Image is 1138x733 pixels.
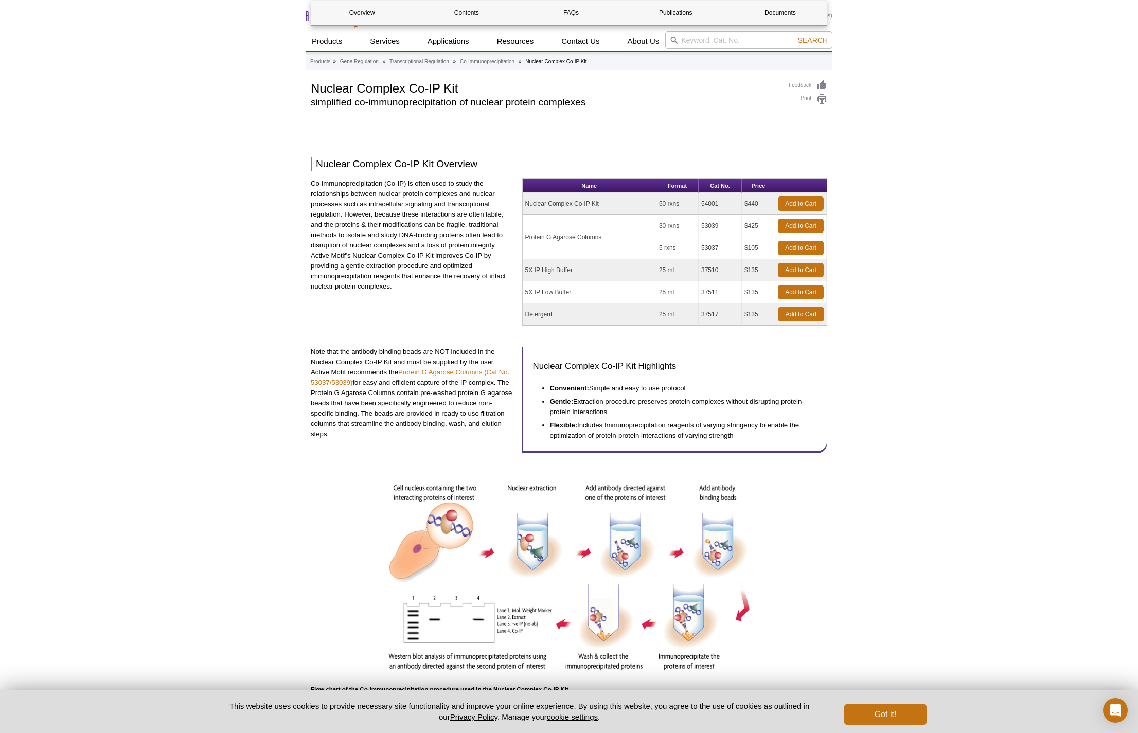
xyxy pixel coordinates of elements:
[656,179,699,193] th: Format
[311,98,778,107] h2: simplified co-immunoprecipitation of nuclear protein complexes
[699,259,742,281] td: 37510
[550,394,807,417] li: Extraction procedure preserves protein complexes without disrupting protein-protein interactions
[555,31,606,51] a: Contact Us
[523,303,656,326] td: Detergent
[491,31,540,51] a: Resources
[550,398,573,405] strong: Gentle:
[699,281,742,303] td: 37511
[311,685,827,726] p: Nuclear extract is prepared using a combination of low-salt buffers and enzymatic shearing, which...
[523,215,656,259] td: Protein G Agarose Columns
[311,80,778,95] h1: Nuclear Complex Co-IP Kit
[699,237,742,259] td: 53037
[656,259,699,281] td: 25 ml
[376,475,762,682] img: Co-IP Workflow
[742,237,775,259] td: $105
[364,31,406,51] a: Services
[311,178,514,292] p: Co-immunoprecipitation (Co-IP) is often used to study the relationships between nuclear protein c...
[311,157,827,171] h2: Nuclear Complex Co-IP Kit Overview
[311,347,514,439] p: Note that the antibody binding beads are NOT included in the Nuclear Complex Co-IP Kit and must b...
[699,215,742,237] td: 53039
[789,80,827,91] a: Feedback
[383,59,386,64] li: »
[525,59,586,64] li: Nuclear Complex Co-IP Kit
[550,421,578,429] strong: Flexible:
[798,36,828,44] span: Search
[656,281,699,303] td: 25 ml
[550,417,807,441] li: Includes Immunoprecipitation reagents of varying stringency to enable the optimization of protein...
[520,1,621,25] a: FAQs
[656,237,699,259] td: 5 rxns
[656,215,699,237] td: 30 rxns
[665,31,832,49] input: Keyword, Cat. No.
[789,94,827,105] a: Print
[778,219,824,233] a: Add to Cart
[211,701,827,722] p: This website uses cookies to provide necessary site functionality and improve your online experie...
[742,193,775,215] td: $440
[656,193,699,215] td: 50 rxns
[1103,698,1128,723] div: Open Intercom Messenger
[778,241,824,255] a: Add to Cart
[742,281,775,303] td: $135
[523,193,656,215] td: Nuclear Complex Co-IP Kit
[730,1,831,25] a: Documents
[450,712,497,721] a: Privacy Policy
[656,303,699,326] td: 25 ml
[519,59,522,64] li: »
[306,31,348,51] a: Products
[699,193,742,215] td: 54001
[416,1,517,25] a: Contents
[742,303,775,326] td: $135
[621,31,666,51] a: About Us
[340,57,379,66] a: Gene Regulation
[742,215,775,237] td: $425
[311,1,413,25] a: Overview
[550,380,807,394] li: Simple and easy to use protocol
[421,31,475,51] a: Applications
[389,57,449,66] a: Transcriptional Regulation
[523,259,656,281] td: 5X IP High Buffer
[625,1,726,25] a: Publications
[547,712,598,721] button: cookie settings
[333,59,336,64] li: »
[523,179,656,193] th: Name
[844,704,927,725] button: Got it!
[453,59,456,64] li: »
[550,384,589,392] strong: Convenient:
[533,360,816,372] h3: Nuclear Complex Co-IP Kit Highlights
[778,196,824,211] a: Add to Cart
[311,686,570,692] span: Flow chart of the Co-Immunoprecipitation procedure used in the Nuclear Complex Co-IP Kit.
[778,263,824,277] a: Add to Cart
[778,307,824,321] a: Add to Cart
[310,57,330,66] a: Products
[699,179,742,193] th: Cat No.
[795,35,831,45] button: Search
[742,259,775,281] td: $135
[460,57,514,66] a: Co-Immunoprecipitation
[311,368,509,386] a: Protein G Agarose Columns (Cat No. 53037/53039)
[778,285,824,299] a: Add to Cart
[742,179,775,193] th: Price
[523,281,656,303] td: 5X IP Low Buffer
[699,303,742,326] td: 37517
